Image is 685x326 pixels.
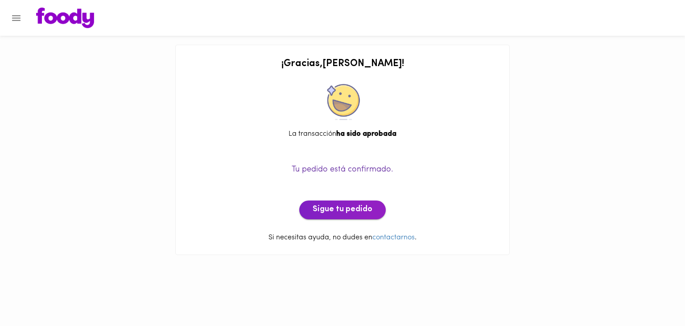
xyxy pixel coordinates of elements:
img: approved.png [325,84,360,120]
button: Menu [5,7,27,29]
iframe: Messagebird Livechat Widget [633,274,676,317]
img: logo.png [36,8,94,28]
div: La transacción [185,129,500,139]
button: Sigue tu pedido [299,201,386,219]
h2: ¡ Gracias , [PERSON_NAME] ! [185,59,500,69]
span: Sigue tu pedido [313,205,372,215]
a: contactarnos [372,234,415,241]
b: ha sido aprobada [336,130,396,138]
p: Si necesitas ayuda, no dudes en . [185,233,500,243]
span: Tu pedido está confirmado. [292,166,393,174]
